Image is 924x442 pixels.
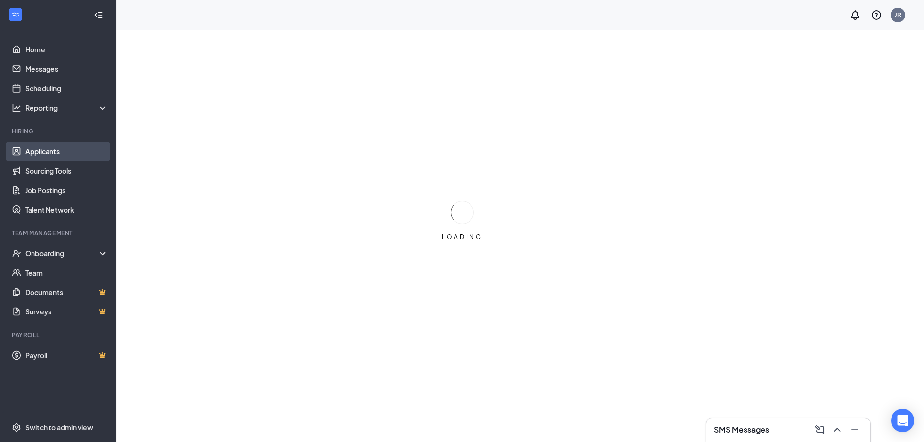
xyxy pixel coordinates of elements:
a: Applicants [25,142,108,161]
svg: QuestionInfo [871,9,882,21]
div: LOADING [438,233,486,241]
a: PayrollCrown [25,345,108,365]
button: ChevronUp [829,422,845,438]
a: Scheduling [25,79,108,98]
a: SurveysCrown [25,302,108,321]
svg: Notifications [849,9,861,21]
a: Job Postings [25,180,108,200]
svg: UserCheck [12,248,21,258]
button: Minimize [847,422,862,438]
div: Reporting [25,103,109,113]
svg: Analysis [12,103,21,113]
svg: ChevronUp [831,424,843,436]
button: ComposeMessage [812,422,827,438]
h3: SMS Messages [714,425,769,435]
div: Open Intercom Messenger [891,409,914,432]
svg: WorkstreamLogo [11,10,20,19]
a: Sourcing Tools [25,161,108,180]
div: Switch to admin view [25,423,93,432]
svg: Minimize [849,424,860,436]
svg: Settings [12,423,21,432]
div: Hiring [12,127,106,135]
svg: Collapse [94,10,103,20]
div: Onboarding [25,248,100,258]
a: Messages [25,59,108,79]
div: Payroll [12,331,106,339]
div: Team Management [12,229,106,237]
a: DocumentsCrown [25,282,108,302]
div: JR [895,11,901,19]
a: Team [25,263,108,282]
svg: ComposeMessage [814,424,826,436]
a: Talent Network [25,200,108,219]
a: Home [25,40,108,59]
